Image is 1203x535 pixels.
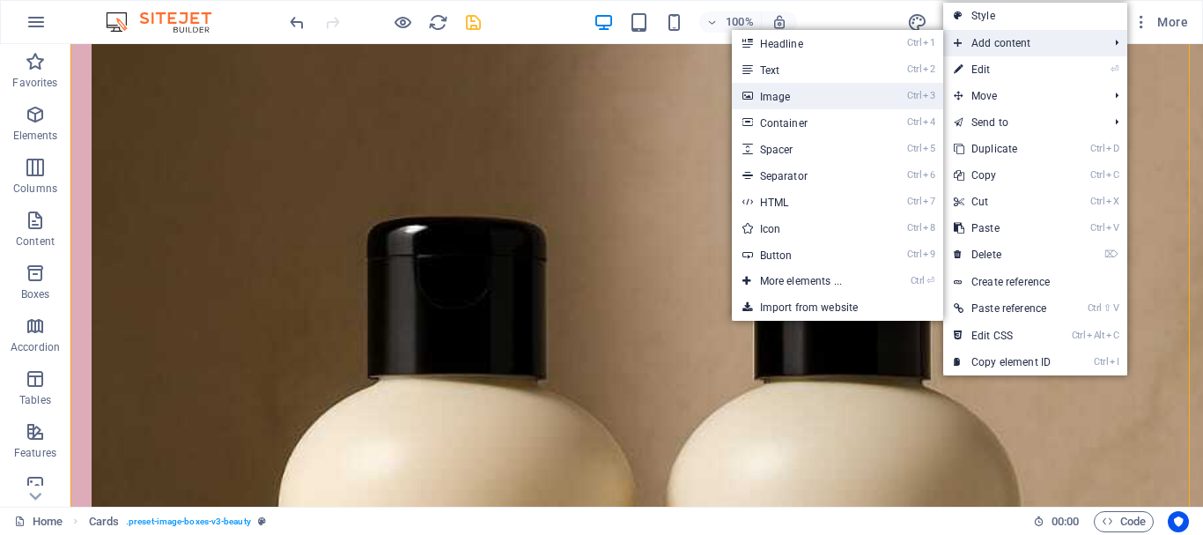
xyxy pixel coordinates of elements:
[1102,511,1146,532] span: Code
[943,162,1061,189] a: CtrlCCopy
[732,162,877,189] a: Ctrl6Separator
[732,241,877,268] a: Ctrl9Button
[907,249,921,260] i: Ctrl
[732,30,877,56] a: Ctrl1Headline
[923,63,934,75] i: 2
[1090,143,1104,154] i: Ctrl
[732,136,877,162] a: Ctrl5Spacer
[732,268,877,294] a: Ctrl⏎More elements ...
[726,11,754,33] h6: 100%
[428,12,448,33] i: Reload page
[923,249,934,260] i: 9
[392,11,413,33] button: Click here to leave preview mode and continue editing
[1133,13,1188,31] span: More
[1090,196,1104,207] i: Ctrl
[943,56,1061,83] a: ⏎Edit
[699,11,762,33] button: 100%
[286,11,307,33] button: undo
[732,56,877,83] a: Ctrl2Text
[907,37,921,48] i: Ctrl
[943,136,1061,162] a: CtrlDDuplicate
[462,11,483,33] button: save
[101,11,233,33] img: Editor Logo
[1090,222,1104,234] i: Ctrl
[463,12,483,33] i: Save (Ctrl+S)
[1064,515,1066,528] span: :
[943,323,1061,349] a: CtrlAltCEdit CSS
[1106,330,1118,341] i: C
[1113,302,1118,314] i: V
[923,222,934,234] i: 8
[943,109,1101,136] a: Send to
[21,287,50,301] p: Boxes
[732,109,877,136] a: Ctrl4Container
[907,222,921,234] i: Ctrl
[258,516,266,526] i: This element is a customizable preset
[13,129,58,143] p: Elements
[287,12,307,33] i: Undo: Change image (Ctrl+Z)
[923,37,934,48] i: 1
[943,269,1127,295] a: Create reference
[923,169,934,181] i: 6
[926,275,934,286] i: ⏎
[1090,169,1104,181] i: Ctrl
[1126,8,1195,36] button: More
[12,76,57,90] p: Favorites
[1033,511,1080,532] h6: Session time
[1106,169,1118,181] i: C
[19,393,51,407] p: Tables
[923,196,934,207] i: 7
[1110,356,1118,368] i: I
[1087,330,1104,341] i: Alt
[907,143,921,154] i: Ctrl
[907,196,921,207] i: Ctrl
[923,90,934,101] i: 3
[1106,143,1118,154] i: D
[911,275,925,286] i: Ctrl
[943,3,1127,29] a: Style
[771,14,787,30] i: On resize automatically adjust zoom level to fit chosen device.
[1106,222,1118,234] i: V
[427,11,448,33] button: reload
[1168,511,1189,532] button: Usercentrics
[1106,196,1118,207] i: X
[13,182,57,196] p: Columns
[943,349,1061,375] a: CtrlICopy element ID
[907,169,921,181] i: Ctrl
[923,143,934,154] i: 5
[943,83,1101,109] span: Move
[907,11,928,33] button: design
[1052,511,1079,532] span: 00 00
[1094,511,1154,532] button: Code
[923,116,934,128] i: 4
[14,446,56,460] p: Features
[1094,356,1108,368] i: Ctrl
[943,295,1061,322] a: Ctrl⇧VPaste reference
[89,511,266,532] nav: breadcrumb
[1104,249,1118,260] i: ⌦
[11,340,60,354] p: Accordion
[126,511,251,532] span: . preset-image-boxes-v3-beauty
[907,12,927,33] i: Design (Ctrl+Alt+Y)
[1088,302,1102,314] i: Ctrl
[907,90,921,101] i: Ctrl
[1072,330,1086,341] i: Ctrl
[732,294,943,321] a: Import from website
[1103,302,1111,314] i: ⇧
[907,63,921,75] i: Ctrl
[16,234,55,249] p: Content
[942,11,963,33] button: pages
[732,215,877,241] a: Ctrl8Icon
[1111,63,1118,75] i: ⏎
[943,189,1061,215] a: CtrlXCut
[732,189,877,215] a: Ctrl7HTML
[732,83,877,109] a: Ctrl3Image
[14,511,63,532] a: Click to cancel selection. Double-click to open Pages
[89,511,119,532] span: Click to select. Double-click to edit
[943,30,1101,56] span: Add content
[943,241,1061,268] a: ⌦Delete
[907,116,921,128] i: Ctrl
[943,215,1061,241] a: CtrlVPaste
